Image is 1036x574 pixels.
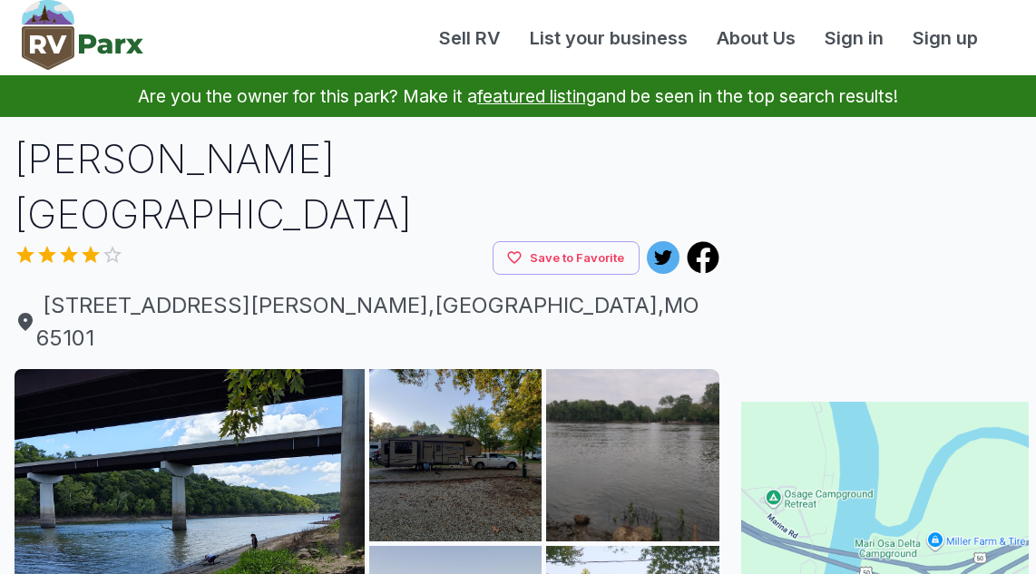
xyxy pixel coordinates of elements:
[22,75,1014,117] p: Are you the owner for this park? Make it a and be seen in the top search results!
[898,24,992,52] a: Sign up
[515,24,702,52] a: List your business
[477,85,596,107] a: featured listing
[741,131,1029,358] iframe: Advertisement
[15,289,719,355] a: [STREET_ADDRESS][PERSON_NAME],[GEOGRAPHIC_DATA],MO 65101
[425,24,515,52] a: Sell RV
[15,131,719,241] h1: [PERSON_NAME][GEOGRAPHIC_DATA]
[702,24,810,52] a: About Us
[15,289,719,355] span: [STREET_ADDRESS][PERSON_NAME] , [GEOGRAPHIC_DATA] , MO 65101
[810,24,898,52] a: Sign in
[369,369,542,542] img: AAcXr8oDa8rsXAppsNT8iuiUIE7QdwTflr7_wtMSiR9sz3xApTyDmoFShsFWiOdOq9nvHClwIzn5U3EP6HlEajvT6UeyCWzjj...
[546,369,719,542] img: AAcXr8rauXNdA70VieOmVxk_rhiu1qPjJnuKGCs-G4QdAw8Mwdbou7ubFWZbM_TjpQ98U3XzfOVNcz9B0VqhgmwXhfFBkNVcc...
[493,241,640,275] button: Save to Favorite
